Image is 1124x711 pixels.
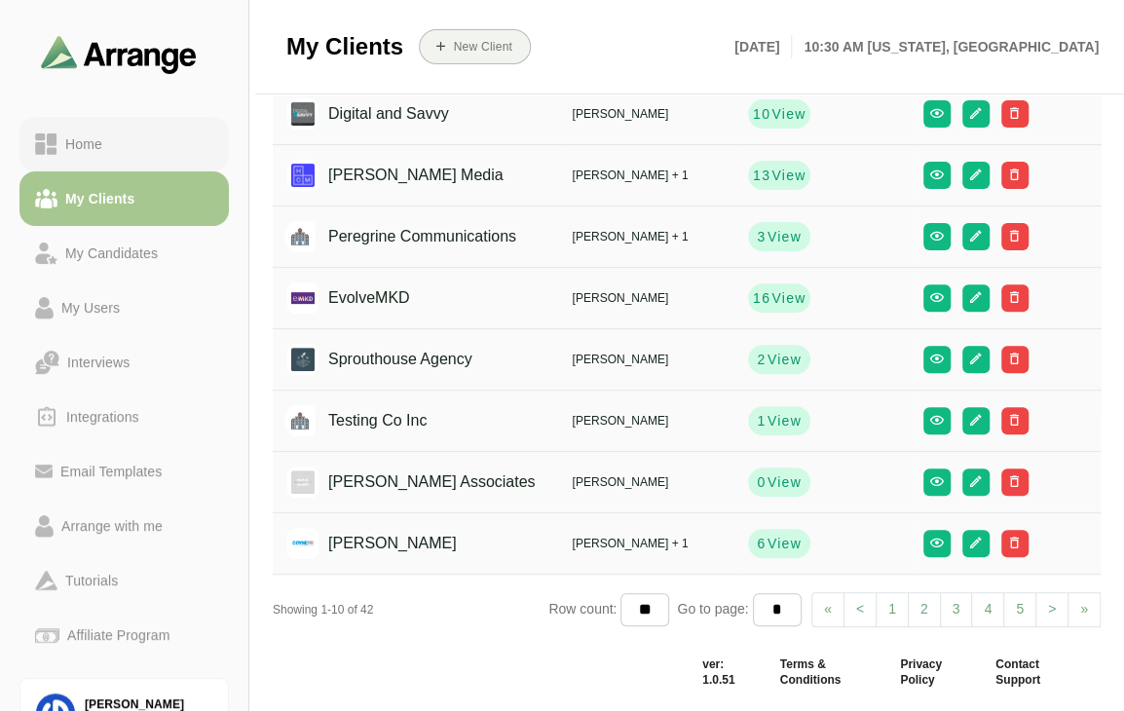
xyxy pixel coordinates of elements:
a: Interviews [19,335,229,390]
a: Terms & Conditions [765,656,885,688]
div: EvolveMKD [298,280,410,317]
button: 0View [748,468,810,497]
button: New Client [419,29,531,64]
span: View [766,227,801,246]
button: 3View [748,222,810,251]
div: [PERSON_NAME] + 1 [573,535,725,552]
div: [PERSON_NAME] Associates [298,464,536,501]
span: » [1080,601,1088,617]
p: [DATE] [734,35,792,58]
div: [PERSON_NAME] [298,525,457,562]
a: My Clients [19,171,229,226]
button: 1View [748,406,810,435]
a: My Candidates [19,226,229,281]
div: [PERSON_NAME] [573,412,725,430]
strong: 13 [752,166,770,185]
div: My Users [54,296,128,319]
a: 3 [940,592,973,627]
button: 10View [748,99,810,129]
img: placeholder logo [284,221,316,252]
div: My Clients [57,187,142,210]
a: Affiliate Program [19,608,229,662]
div: Home [57,132,110,156]
div: Integrations [58,405,147,429]
img: BSA-Logo.jpg [287,467,318,498]
span: Go to page: [669,601,752,617]
img: evolvemkd-logo.jpg [287,282,318,314]
div: Digital and Savvy [298,95,449,132]
div: [PERSON_NAME] Media [298,157,504,194]
img: coyne.png [287,528,318,559]
a: 5 [1003,592,1036,627]
a: Next [1035,592,1068,627]
a: Contact Support [980,656,1085,688]
span: View [770,166,806,185]
span: View [766,411,801,430]
p: 10:30 AM [US_STATE], [GEOGRAPHIC_DATA] [792,35,1099,58]
img: hannah_cranston_media_logo.jpg [287,160,318,191]
span: ver: 1.0.51 [687,656,765,688]
strong: 2 [756,350,766,369]
div: Showing 1-10 of 42 [273,601,548,618]
span: View [766,534,801,553]
a: Integrations [19,390,229,444]
a: Privacy Policy [884,656,980,688]
div: [PERSON_NAME] + 1 [573,167,725,184]
div: Sprouthouse Agency [298,341,472,378]
span: View [766,472,801,492]
a: Email Templates [19,444,229,499]
span: View [770,288,806,308]
strong: 1 [756,411,766,430]
a: 2 [908,592,941,627]
span: View [770,104,806,124]
div: Affiliate Program [59,623,177,647]
span: Row count: [548,601,620,617]
div: Testing Co Inc [298,402,427,439]
div: Interviews [59,351,137,374]
img: 1631367050045.jpg [287,98,318,130]
div: [PERSON_NAME] + 1 [573,228,725,245]
strong: 3 [756,227,766,246]
div: [PERSON_NAME] [573,289,725,307]
div: Arrange with me [54,514,170,538]
button: 2View [748,345,810,374]
div: [PERSON_NAME] [573,105,725,123]
a: Home [19,117,229,171]
div: Peregrine Communications [298,218,516,255]
a: Arrange with me [19,499,229,553]
strong: 16 [752,288,770,308]
button: 13View [748,161,810,190]
button: 16View [748,283,810,313]
img: sprouthouseagency_logo.jpg [287,344,318,375]
strong: 10 [752,104,770,124]
span: > [1048,601,1056,617]
a: Tutorials [19,553,229,608]
div: [PERSON_NAME] [573,351,725,368]
b: New Client [452,40,511,54]
div: [PERSON_NAME] [573,473,725,491]
div: Tutorials [57,569,126,592]
img: arrangeai-name-small-logo.4d2b8aee.svg [41,35,197,73]
img: placeholder logo [284,405,316,436]
div: My Candidates [57,242,166,265]
span: My Clients [286,32,403,61]
div: Email Templates [53,460,169,483]
strong: 6 [756,534,766,553]
a: 4 [971,592,1004,627]
span: View [766,350,801,369]
a: My Users [19,281,229,335]
a: Next [1068,592,1101,627]
button: 6View [748,529,810,558]
strong: 0 [756,472,766,492]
